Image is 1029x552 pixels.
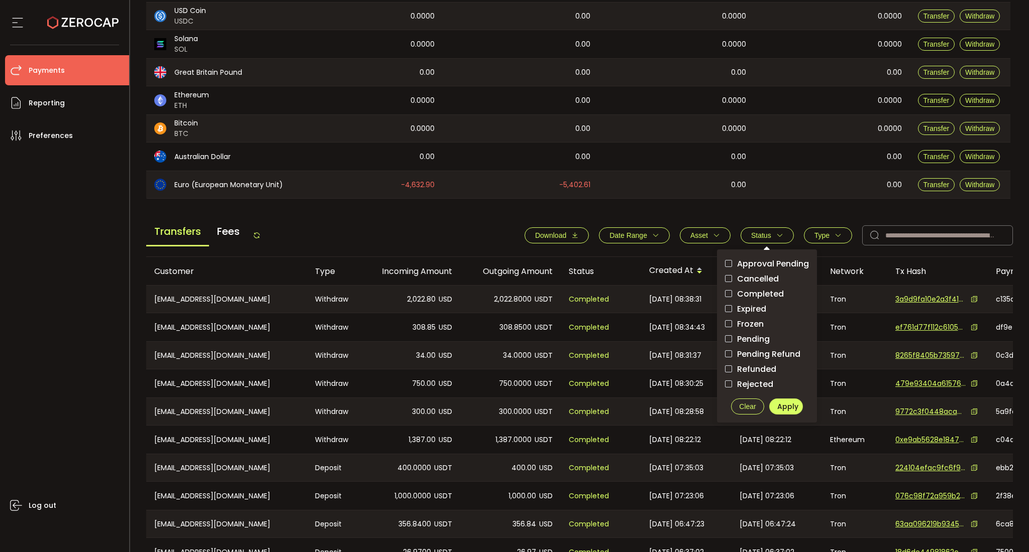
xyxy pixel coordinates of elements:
[731,179,746,191] span: 0.00
[307,426,360,454] div: Withdraw
[412,378,436,389] span: 750.00
[725,257,809,390] div: checkbox-group
[732,334,770,344] span: Pending
[960,10,1000,23] button: Withdraw
[918,94,955,107] button: Transfer
[569,490,609,502] span: Completed
[895,491,966,501] span: 076c98f72a959b263926be6e04251d7e7da5e6dcd36fe07f3458a0b819c27e27
[887,151,902,163] span: 0.00
[722,39,746,50] span: 0.0000
[174,34,198,44] span: Solana
[307,286,360,313] div: Withdraw
[439,406,452,418] span: USD
[895,322,966,333] span: ef761d77f112c61050072e7710f7fb67e7676895b260cc57adb4b763e9ec28fe
[918,38,955,51] button: Transfer
[494,294,532,305] span: 2,022.8000
[307,510,360,537] div: Deposit
[539,462,553,474] span: USD
[146,454,307,481] div: [EMAIL_ADDRESS][DOMAIN_NAME]
[878,11,902,22] span: 0.0000
[434,518,452,530] span: USDT
[398,518,431,530] span: 356.8400
[146,313,307,341] div: [EMAIL_ADDRESS][DOMAIN_NAME]
[740,462,794,474] span: [DATE] 07:35:03
[416,350,436,361] span: 34.00
[569,294,609,305] span: Completed
[535,322,553,333] span: USDT
[434,462,452,474] span: USDT
[965,96,994,104] span: Withdraw
[209,218,248,245] span: Fees
[559,179,590,191] span: -5,402.61
[174,180,283,190] span: Euro (European Monetary Unit)
[146,342,307,369] div: [EMAIL_ADDRESS][DOMAIN_NAME]
[439,434,452,446] span: USD
[575,151,590,163] span: 0.00
[439,322,452,333] span: USD
[575,123,590,134] span: 0.00
[649,350,701,361] span: [DATE] 08:31:37
[174,152,231,162] span: Australian Dollar
[649,518,704,530] span: [DATE] 06:47:23
[535,231,566,239] span: Download
[751,231,771,239] span: Status
[412,406,436,418] span: 300.00
[965,153,994,161] span: Withdraw
[511,462,536,474] span: 400.00
[923,40,950,48] span: Transfer
[895,519,966,529] span: 63aa096219b9345e51bde651f70c7bc6bc0d5386083f0c79941bc32aab4e88e2
[804,227,852,243] button: Type
[979,504,1029,552] div: Chat Widget
[307,369,360,397] div: Withdraw
[569,462,609,474] span: Completed
[918,66,955,79] button: Transfer
[569,322,609,333] span: Completed
[29,498,56,513] span: Log out
[154,179,166,191] img: eur_portfolio.svg
[680,227,731,243] button: Asset
[918,122,955,135] button: Transfer
[512,518,536,530] span: 356.84
[965,68,994,76] span: Withdraw
[569,350,609,361] span: Completed
[878,39,902,50] span: 0.0000
[439,378,452,389] span: USD
[923,181,950,189] span: Transfer
[539,490,553,502] span: USD
[965,124,994,132] span: Withdraw
[822,482,887,510] div: Tron
[732,304,766,314] span: Expired
[732,319,764,329] span: Frozen
[822,510,887,537] div: Tron
[420,151,435,163] span: 0.00
[174,44,198,55] span: SOL
[397,462,431,474] span: 400.0000
[434,490,452,502] span: USDT
[960,122,1000,135] button: Withdraw
[146,218,209,246] span: Transfers
[569,518,609,530] span: Completed
[649,294,701,305] span: [DATE] 08:38:31
[575,11,590,22] span: 0.00
[439,294,452,305] span: USD
[960,94,1000,107] button: Withdraw
[154,122,166,134] img: btc_portfolio.svg
[146,369,307,397] div: [EMAIL_ADDRESS][DOMAIN_NAME]
[722,123,746,134] span: 0.0000
[535,406,553,418] span: USDT
[561,265,641,277] div: Status
[407,294,436,305] span: 2,022.80
[575,67,590,78] span: 0.00
[360,265,460,277] div: Incoming Amount
[732,259,809,268] span: Approval Pending
[146,398,307,425] div: [EMAIL_ADDRESS][DOMAIN_NAME]
[174,16,206,27] span: USDC
[923,124,950,132] span: Transfer
[649,434,701,446] span: [DATE] 08:22:12
[539,518,553,530] span: USD
[769,398,803,415] button: Apply
[732,289,784,299] span: Completed
[394,490,431,502] span: 1,000.0000
[895,378,966,389] span: 479e93404a6157671f0c5238aad0178bfb75f68a5975d640314a0e991ceec5f2
[174,67,242,78] span: Great Britain Pound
